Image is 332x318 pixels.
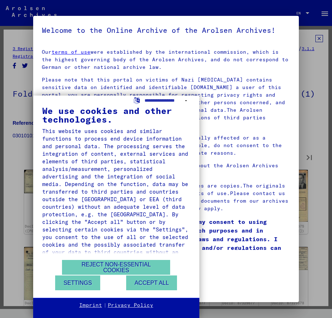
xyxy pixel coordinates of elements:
a: Privacy Policy [108,302,153,309]
div: This website uses cookies and similar functions to process end device information and personal da... [42,127,190,264]
button: Settings [55,275,100,290]
button: Accept all [126,275,177,290]
a: Imprint [79,302,102,309]
button: Reject non-essential cookies [62,260,170,275]
div: We use cookies and other technologies. [42,106,190,124]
